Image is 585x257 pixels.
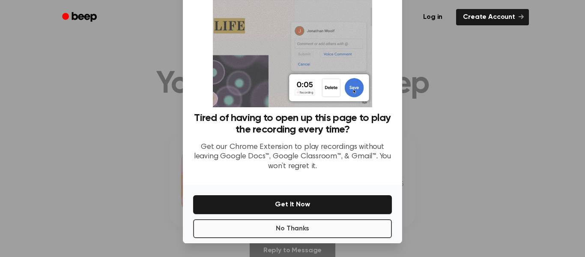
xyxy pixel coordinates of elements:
button: Get It Now [193,195,392,214]
p: Get our Chrome Extension to play recordings without leaving Google Docs™, Google Classroom™, & Gm... [193,142,392,172]
a: Beep [56,9,104,26]
a: Create Account [456,9,529,25]
h3: Tired of having to open up this page to play the recording every time? [193,112,392,136]
button: No Thanks [193,219,392,238]
a: Log in [415,7,451,27]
